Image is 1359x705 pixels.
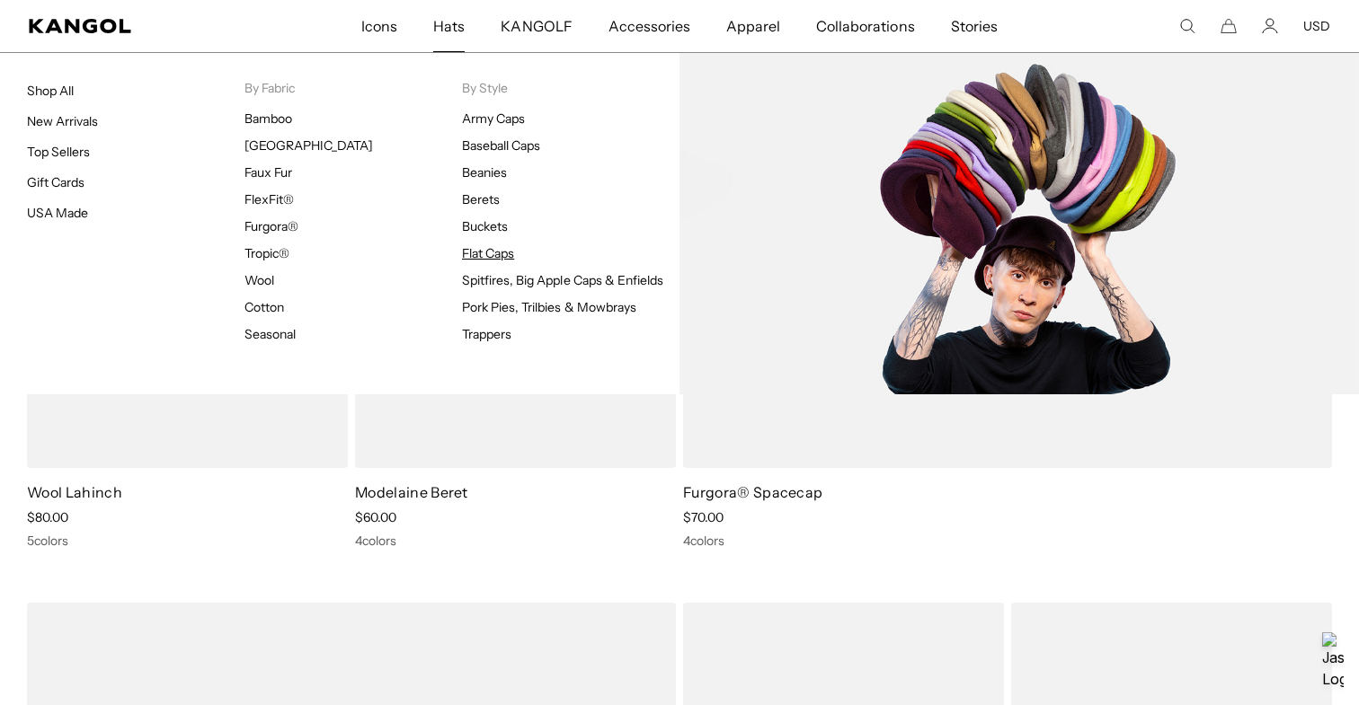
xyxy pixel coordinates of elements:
[27,205,88,221] a: USA Made
[462,110,525,127] a: Army Caps
[244,272,274,288] a: Wool
[355,509,396,525] span: $60.00
[244,110,292,127] a: Bamboo
[27,144,90,160] a: Top Sellers
[27,174,84,190] a: Gift Cards
[1262,18,1278,34] a: Account
[244,137,373,154] a: [GEOGRAPHIC_DATA]
[27,533,348,549] div: 5 colors
[683,533,1332,549] div: 4 colors
[27,113,98,129] a: New Arrivals
[355,483,468,501] a: Modelaine Beret
[244,191,294,207] a: FlexFit®
[27,83,74,99] a: Shop All
[1179,18,1195,34] summary: Search here
[244,164,292,181] a: Faux Fur
[244,326,296,342] a: Seasonal
[462,164,507,181] a: Beanies
[462,218,508,234] a: Buckets
[244,80,462,96] p: By Fabric
[462,245,514,261] a: Flat Caps
[683,483,822,501] a: Furgora® Spacecap
[1221,18,1237,34] button: Cart
[683,509,724,525] span: $70.00
[244,245,289,261] a: Tropic®
[355,533,676,549] div: 4 colors
[462,272,663,288] a: Spitfires, Big Apple Caps & Enfields
[27,483,122,501] a: Wool Lahinch
[462,299,636,315] a: Pork Pies, Trilbies & Mowbrays
[244,218,298,234] a: Furgora®
[29,19,238,33] a: Kangol
[462,191,500,207] a: Berets
[244,299,284,315] a: Cotton
[462,137,540,154] a: Baseball Caps
[462,326,511,342] a: Trappers
[679,53,1359,394] img: Flat_Caps.jpg
[27,509,68,525] span: $80.00
[462,80,679,96] p: By Style
[1303,18,1330,34] button: USD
